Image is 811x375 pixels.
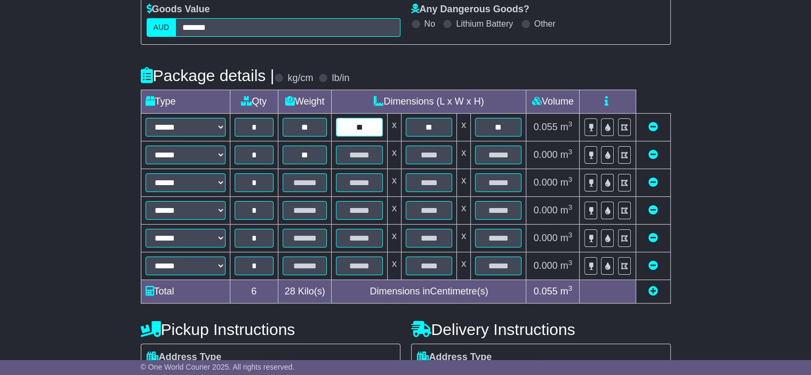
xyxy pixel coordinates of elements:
[560,149,573,160] span: m
[417,352,492,363] label: Address Type
[648,286,658,297] a: Add new item
[560,286,573,297] span: m
[387,114,401,141] td: x
[560,177,573,188] span: m
[457,169,471,197] td: x
[230,280,278,304] td: 6
[387,169,401,197] td: x
[411,4,529,15] label: Any Dangerous Goods?
[648,177,658,188] a: Remove this item
[147,18,176,37] label: AUD
[648,122,658,132] a: Remove this item
[141,363,295,371] span: © One World Courier 2025. All rights reserved.
[387,197,401,225] td: x
[648,205,658,216] a: Remove this item
[332,280,526,304] td: Dimensions in Centimetre(s)
[141,67,275,84] h4: Package details |
[278,280,332,304] td: Kilo(s)
[534,205,558,216] span: 0.000
[287,73,313,84] label: kg/cm
[278,90,332,114] td: Weight
[534,233,558,243] span: 0.000
[332,73,349,84] label: lb/in
[456,19,513,29] label: Lithium Battery
[648,260,658,271] a: Remove this item
[457,197,471,225] td: x
[457,114,471,141] td: x
[424,19,435,29] label: No
[534,286,558,297] span: 0.055
[387,225,401,252] td: x
[560,122,573,132] span: m
[568,284,573,292] sup: 3
[457,252,471,280] td: x
[141,90,230,114] td: Type
[568,231,573,239] sup: 3
[141,321,400,338] h4: Pickup Instructions
[526,90,580,114] td: Volume
[560,233,573,243] span: m
[285,286,295,297] span: 28
[568,175,573,183] sup: 3
[534,260,558,271] span: 0.000
[411,321,671,338] h4: Delivery Instructions
[141,280,230,304] td: Total
[560,205,573,216] span: m
[147,352,222,363] label: Address Type
[560,260,573,271] span: m
[230,90,278,114] td: Qty
[147,4,210,15] label: Goods Value
[387,252,401,280] td: x
[387,141,401,169] td: x
[457,141,471,169] td: x
[534,177,558,188] span: 0.000
[568,203,573,211] sup: 3
[648,149,658,160] a: Remove this item
[568,148,573,156] sup: 3
[568,259,573,267] sup: 3
[648,233,658,243] a: Remove this item
[534,19,556,29] label: Other
[568,120,573,128] sup: 3
[332,90,526,114] td: Dimensions (L x W x H)
[534,122,558,132] span: 0.055
[534,149,558,160] span: 0.000
[457,225,471,252] td: x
